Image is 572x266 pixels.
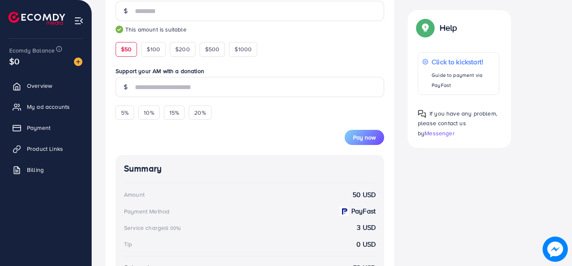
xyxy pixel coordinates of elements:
[121,108,129,117] span: 5%
[27,145,63,153] span: Product Links
[205,45,220,53] span: $500
[121,45,132,53] span: $50
[6,140,85,157] a: Product Links
[124,163,376,174] h4: Summary
[27,166,44,174] span: Billing
[116,25,384,34] small: This amount is suitable
[8,12,65,25] img: logo
[74,58,82,66] img: image
[27,82,52,90] span: Overview
[27,124,50,132] span: Payment
[353,133,376,142] span: Pay now
[27,103,70,111] span: My ad accounts
[351,206,376,216] strong: PayFast
[345,130,384,145] button: Pay now
[235,45,252,53] span: $1000
[418,109,497,137] span: If you have any problem, please contact us by
[144,108,154,117] span: 10%
[124,240,132,248] div: Tip
[543,237,568,262] img: image
[9,46,55,55] span: Ecomdy Balance
[6,119,85,136] a: Payment
[6,98,85,115] a: My ad accounts
[418,20,433,35] img: Popup guide
[432,70,494,90] p: Guide to payment via PayFast
[6,77,85,94] a: Overview
[6,161,85,178] a: Billing
[353,190,376,200] strong: 50 USD
[357,223,376,232] strong: 3 USD
[418,110,426,118] img: Popup guide
[164,225,181,232] small: (6.00%)
[340,207,349,216] img: payment
[74,16,84,26] img: menu
[175,45,190,53] span: $200
[424,129,454,137] span: Messenger
[9,55,19,67] span: $0
[116,67,384,75] label: Support your AM with a donation
[440,23,457,33] p: Help
[124,190,145,199] div: Amount
[124,207,169,216] div: Payment Method
[147,45,160,53] span: $100
[194,108,206,117] span: 20%
[432,57,494,67] p: Click to kickstart!
[356,240,376,249] strong: 0 USD
[116,26,123,33] img: guide
[169,108,179,117] span: 15%
[124,224,183,232] div: Service charge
